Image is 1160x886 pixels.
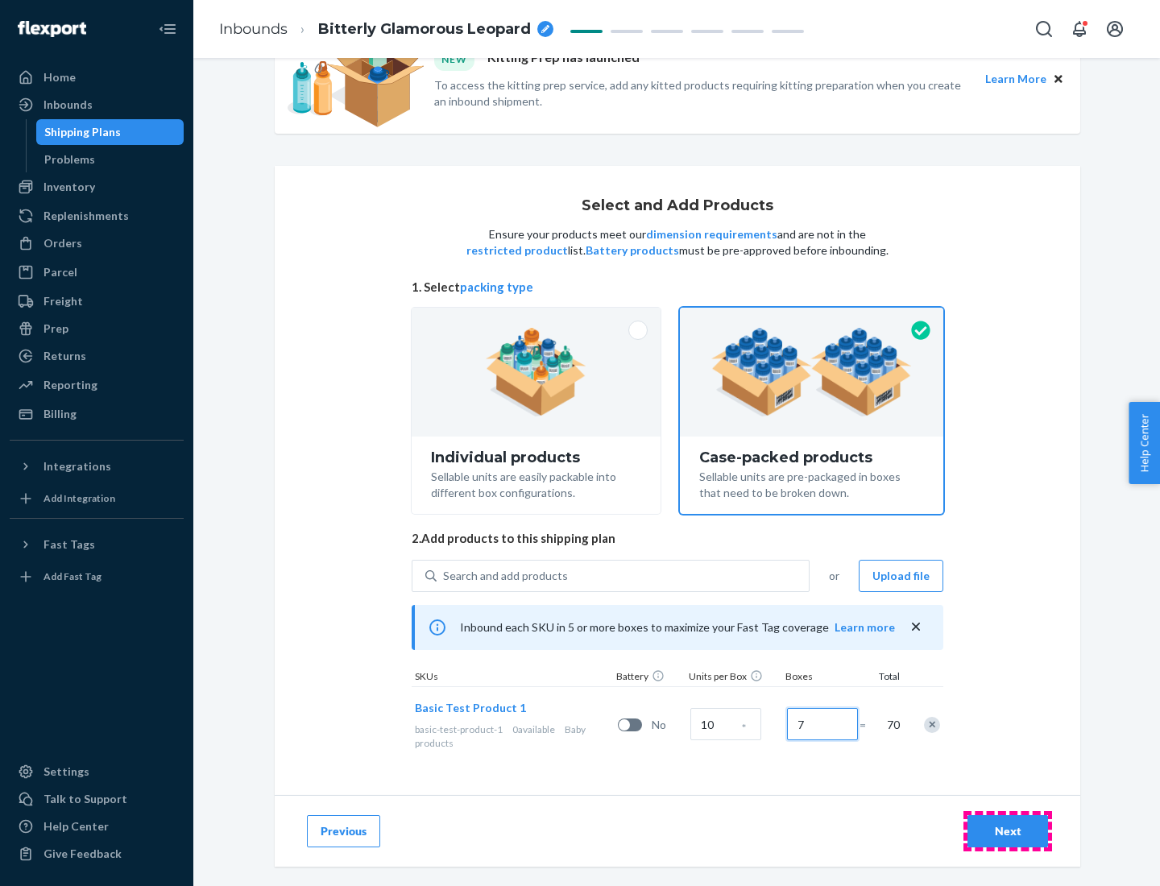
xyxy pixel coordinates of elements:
[884,717,900,733] span: 70
[44,151,95,168] div: Problems
[431,449,641,466] div: Individual products
[981,823,1034,839] div: Next
[613,669,686,686] div: Battery
[10,486,184,511] a: Add Integration
[699,449,924,466] div: Case-packed products
[18,21,86,37] img: Flexport logo
[10,316,184,342] a: Prep
[443,568,568,584] div: Search and add products
[787,708,858,740] input: Number of boxes
[434,77,971,110] p: To access the kitting prep service, add any kitted products requiring kitting preparation when yo...
[863,669,903,686] div: Total
[43,458,111,474] div: Integrations
[512,723,555,735] span: 0 available
[415,723,503,735] span: basic-test-product-1
[10,64,184,90] a: Home
[412,669,613,686] div: SKUs
[43,321,68,337] div: Prep
[10,564,184,590] a: Add Fast Tag
[10,759,184,785] a: Settings
[908,619,924,636] button: close
[652,717,684,733] span: No
[10,372,184,398] a: Reporting
[415,700,526,716] button: Basic Test Product 1
[860,717,876,733] span: =
[10,92,184,118] a: Inbounds
[10,841,184,867] button: Give Feedback
[43,791,127,807] div: Talk to Support
[829,568,839,584] span: or
[43,293,83,309] div: Freight
[43,377,97,393] div: Reporting
[43,97,93,113] div: Inbounds
[43,69,76,85] div: Home
[219,20,288,38] a: Inbounds
[1028,13,1060,45] button: Open Search Box
[36,119,184,145] a: Shipping Plans
[412,530,943,547] span: 2. Add products to this shipping plan
[415,701,526,714] span: Basic Test Product 1
[206,6,566,53] ol: breadcrumbs
[10,401,184,427] a: Billing
[43,208,129,224] div: Replenishments
[690,708,761,740] input: Case Quantity
[10,288,184,314] a: Freight
[151,13,184,45] button: Close Navigation
[43,536,95,553] div: Fast Tags
[43,264,77,280] div: Parcel
[1050,70,1067,88] button: Close
[43,818,109,834] div: Help Center
[43,179,95,195] div: Inventory
[486,328,586,416] img: individual-pack.facf35554cb0f1810c75b2bd6df2d64e.png
[10,259,184,285] a: Parcel
[711,328,912,416] img: case-pack.59cecea509d18c883b923b81aeac6d0b.png
[43,406,77,422] div: Billing
[44,124,121,140] div: Shipping Plans
[1063,13,1096,45] button: Open notifications
[431,466,641,501] div: Sellable units are easily packable into different box configurations.
[985,70,1046,88] button: Learn More
[10,532,184,557] button: Fast Tags
[43,235,82,251] div: Orders
[924,717,940,733] div: Remove Item
[318,19,531,40] span: Bitterly Glamorous Leopard
[465,226,890,259] p: Ensure your products meet our and are not in the list. must be pre-approved before inbounding.
[967,815,1048,847] button: Next
[1129,402,1160,484] button: Help Center
[10,174,184,200] a: Inventory
[43,846,122,862] div: Give Feedback
[43,491,115,505] div: Add Integration
[699,466,924,501] div: Sellable units are pre-packaged in boxes that need to be broken down.
[10,786,184,812] a: Talk to Support
[10,343,184,369] a: Returns
[782,669,863,686] div: Boxes
[10,230,184,256] a: Orders
[412,279,943,296] span: 1. Select
[835,619,895,636] button: Learn more
[10,203,184,229] a: Replenishments
[487,48,640,70] p: Kitting Prep has launched
[586,242,679,259] button: Battery products
[434,48,474,70] div: NEW
[307,815,380,847] button: Previous
[43,764,89,780] div: Settings
[415,722,611,750] div: Baby products
[412,605,943,650] div: Inbound each SKU in 5 or more boxes to maximize your Fast Tag coverage
[646,226,777,242] button: dimension requirements
[43,348,86,364] div: Returns
[10,453,184,479] button: Integrations
[1099,13,1131,45] button: Open account menu
[466,242,568,259] button: restricted product
[43,569,101,583] div: Add Fast Tag
[582,198,773,214] h1: Select and Add Products
[10,814,184,839] a: Help Center
[36,147,184,172] a: Problems
[859,560,943,592] button: Upload file
[686,669,782,686] div: Units per Box
[460,279,533,296] button: packing type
